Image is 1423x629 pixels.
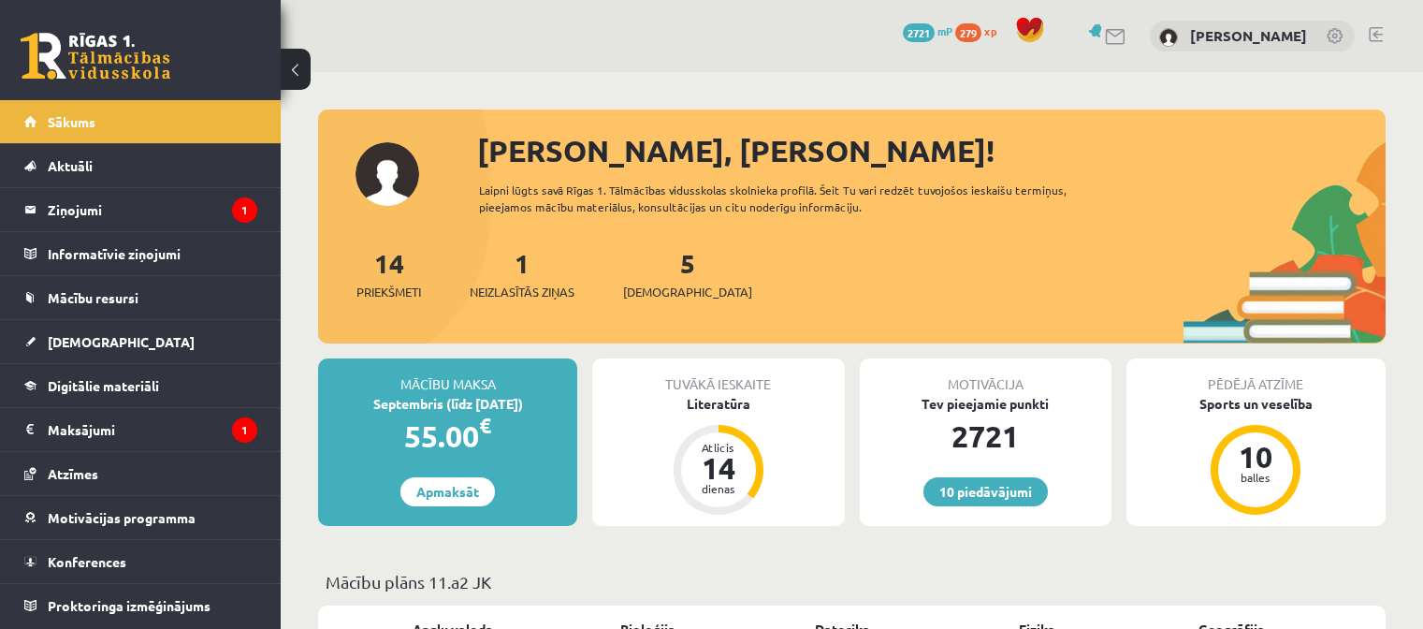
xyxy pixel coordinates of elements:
[479,182,1120,215] div: Laipni lūgts savā Rīgas 1. Tālmācības vidusskolas skolnieka profilā. Šeit Tu vari redzēt tuvojošo...
[48,232,257,275] legend: Informatīvie ziņojumi
[592,358,844,394] div: Tuvākā ieskaite
[903,23,952,38] a: 2721 mP
[592,394,844,414] div: Literatūra
[24,496,257,539] a: Motivācijas programma
[48,408,257,451] legend: Maksājumi
[356,246,421,301] a: 14Priekšmeti
[48,333,195,350] span: [DEMOGRAPHIC_DATA]
[1190,26,1307,45] a: [PERSON_NAME]
[955,23,1006,38] a: 279 xp
[470,283,574,301] span: Neizlasītās ziņas
[1126,394,1386,414] div: Sports un veselība
[48,465,98,482] span: Atzīmes
[690,483,747,494] div: dienas
[860,394,1111,414] div: Tev pieejamie punkti
[470,246,574,301] a: 1Neizlasītās ziņas
[232,417,257,443] i: 1
[48,188,257,231] legend: Ziņojumi
[48,289,138,306] span: Mācību resursi
[48,597,211,614] span: Proktoringa izmēģinājums
[24,452,257,495] a: Atzīmes
[318,414,577,459] div: 55.00
[24,320,257,363] a: [DEMOGRAPHIC_DATA]
[690,442,747,453] div: Atlicis
[903,23,935,42] span: 2721
[955,23,981,42] span: 279
[24,364,257,407] a: Digitālie materiāli
[623,246,752,301] a: 5[DEMOGRAPHIC_DATA]
[48,113,95,130] span: Sākums
[24,584,257,627] a: Proktoringa izmēģinājums
[24,540,257,583] a: Konferences
[923,477,1048,506] a: 10 piedāvājumi
[860,414,1111,459] div: 2721
[860,358,1111,394] div: Motivācija
[356,283,421,301] span: Priekšmeti
[24,188,257,231] a: Ziņojumi1
[24,276,257,319] a: Mācību resursi
[232,197,257,223] i: 1
[1126,358,1386,394] div: Pēdējā atzīme
[24,144,257,187] a: Aktuāli
[24,100,257,143] a: Sākums
[623,283,752,301] span: [DEMOGRAPHIC_DATA]
[477,128,1386,173] div: [PERSON_NAME], [PERSON_NAME]!
[48,377,159,394] span: Digitālie materiāli
[937,23,952,38] span: mP
[479,412,491,439] span: €
[690,453,747,483] div: 14
[592,394,844,518] a: Literatūra Atlicis 14 dienas
[48,509,196,526] span: Motivācijas programma
[48,553,126,570] span: Konferences
[24,408,257,451] a: Maksājumi1
[1126,394,1386,518] a: Sports un veselība 10 balles
[318,394,577,414] div: Septembris (līdz [DATE])
[326,569,1378,594] p: Mācību plāns 11.a2 JK
[984,23,996,38] span: xp
[24,232,257,275] a: Informatīvie ziņojumi
[21,33,170,80] a: Rīgas 1. Tālmācības vidusskola
[1227,472,1284,483] div: balles
[318,358,577,394] div: Mācību maksa
[1227,442,1284,472] div: 10
[48,157,93,174] span: Aktuāli
[400,477,495,506] a: Apmaksāt
[1159,28,1178,47] img: Kristīne Lazda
